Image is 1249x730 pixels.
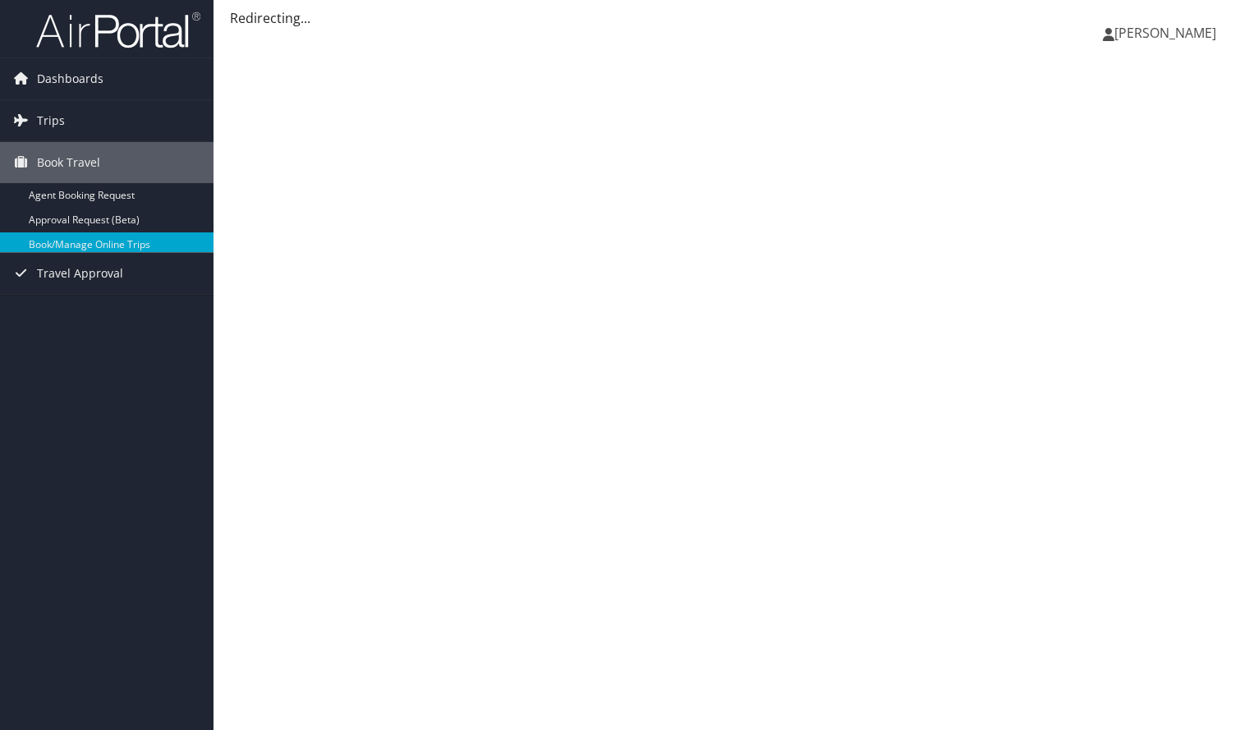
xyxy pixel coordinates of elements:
[37,100,65,141] span: Trips
[37,58,103,99] span: Dashboards
[37,253,123,294] span: Travel Approval
[230,8,1233,28] div: Redirecting...
[36,11,200,49] img: airportal-logo.png
[1114,24,1216,42] span: [PERSON_NAME]
[37,142,100,183] span: Book Travel
[1103,8,1233,57] a: [PERSON_NAME]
